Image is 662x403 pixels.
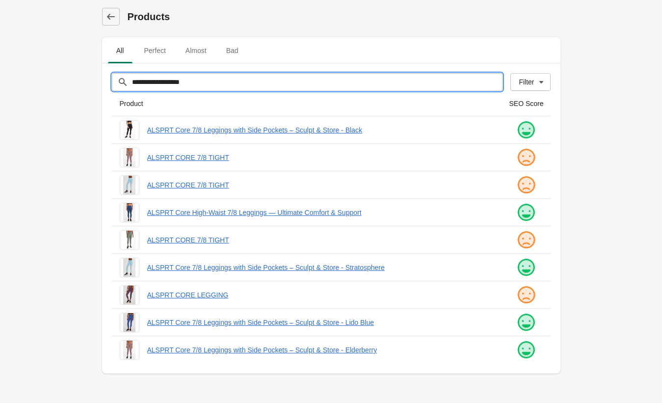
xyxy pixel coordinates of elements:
a: ALSPRT Core 7/8 Leggings with Side Pockets – Sculpt & Store - Black [147,125,494,135]
th: SEO Score [502,91,551,116]
img: sad.png [516,148,536,167]
div: Filter [519,78,534,86]
img: happy.png [516,340,536,360]
span: Perfect [136,42,174,59]
a: ALSPRT CORE 7/8 TIGHT [147,153,494,162]
a: ALSPRT Core High-Waist 7/8 Leggings — Ultimate Comfort & Support [147,208,494,217]
img: happy.png [516,120,536,140]
img: sad.png [516,285,536,305]
a: ALSPRT CORE 7/8 TIGHT [147,235,494,245]
h1: Products [128,10,560,24]
button: Perfect [134,38,176,63]
img: happy.png [516,313,536,332]
button: Almost [176,38,216,63]
button: Bad [216,38,248,63]
span: All [108,42,132,59]
button: Filter [510,73,550,91]
img: sad.png [516,230,536,250]
a: ALSPRT CORE LEGGING [147,290,494,300]
a: ALSPRT Core 7/8 Leggings with Side Pockets – Sculpt & Store - Lido Blue [147,318,494,327]
span: Bad [218,42,246,59]
button: All [106,38,134,63]
a: ALSPRT Core 7/8 Leggings with Side Pockets – Sculpt & Store - Elderberry [147,345,494,355]
img: sad.png [516,175,536,195]
a: ALSPRT CORE 7/8 TIGHT [147,180,494,190]
img: happy.png [516,258,536,277]
th: Product [112,91,502,116]
span: Almost [178,42,214,59]
img: happy.png [516,203,536,222]
a: ALSPRT Core 7/8 Leggings with Side Pockets – Sculpt & Store - Stratosphere [147,263,494,272]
